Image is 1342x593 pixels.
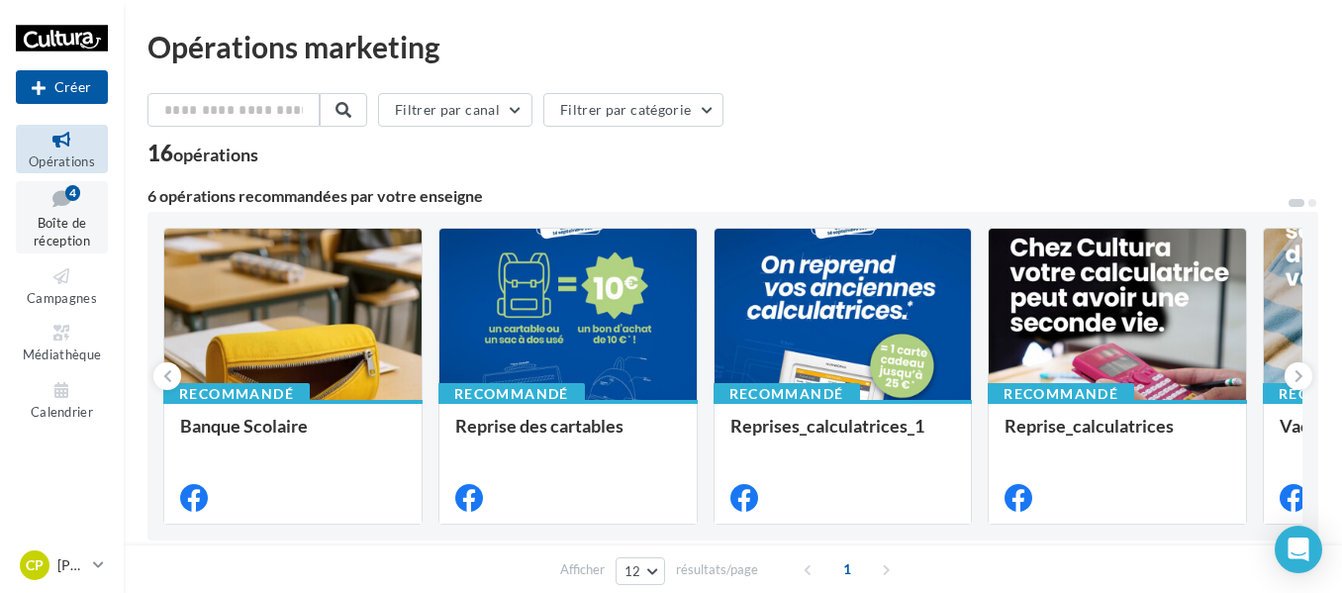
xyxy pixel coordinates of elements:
[29,153,95,169] span: Opérations
[1275,526,1322,573] div: Open Intercom Messenger
[676,560,758,579] span: résultats/page
[543,93,723,127] button: Filtrer par catégorie
[173,146,258,163] div: opérations
[26,555,44,575] span: CP
[16,261,108,310] a: Campagnes
[714,383,860,405] div: Recommandé
[57,555,85,575] p: [PERSON_NAME]
[65,185,80,201] div: 4
[23,346,102,362] span: Médiathèque
[988,383,1134,405] div: Recommandé
[16,70,108,104] div: Nouvelle campagne
[34,215,90,249] span: Boîte de réception
[180,416,406,455] div: Banque Scolaire
[1005,416,1230,455] div: Reprise_calculatrices
[624,563,641,579] span: 12
[147,143,258,164] div: 16
[31,404,93,420] span: Calendrier
[147,188,1287,204] div: 6 opérations recommandées par votre enseigne
[560,560,605,579] span: Afficher
[163,383,310,405] div: Recommandé
[16,546,108,584] a: CP [PERSON_NAME]
[16,181,108,253] a: Boîte de réception4
[730,416,956,455] div: Reprises_calculatrices_1
[16,375,108,424] a: Calendrier
[16,125,108,173] a: Opérations
[16,70,108,104] button: Créer
[831,553,863,585] span: 1
[455,416,681,455] div: Reprise des cartables
[438,383,585,405] div: Recommandé
[147,32,1318,61] div: Opérations marketing
[27,290,97,306] span: Campagnes
[616,557,666,585] button: 12
[16,318,108,366] a: Médiathèque
[378,93,532,127] button: Filtrer par canal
